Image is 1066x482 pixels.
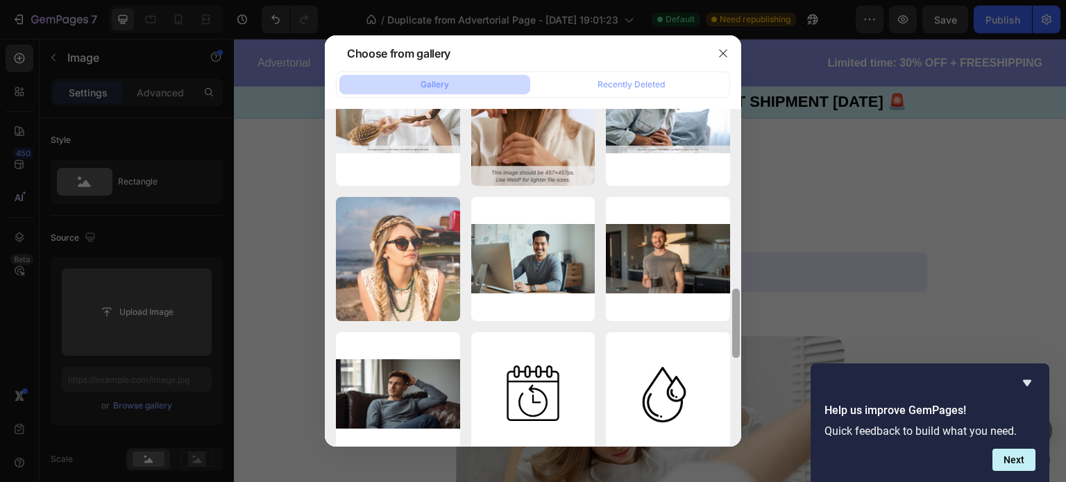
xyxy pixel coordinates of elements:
[824,424,1035,438] p: Quick feedback to build what you need.
[471,62,595,186] img: image
[336,197,460,321] img: image
[421,78,449,91] div: Gallery
[441,26,457,34] p: SEC
[598,78,665,91] div: Recently Deleted
[139,155,180,197] img: no-image-2048-5e88c1b20e087fb7bbe9a3771824e743c244f437e4f8ba93bbf7b11b53f7824c_large.gif
[824,375,1035,471] div: Help us improve GemPages!
[503,363,563,424] img: image
[222,298,611,481] img: gempages_582062294284895064-88cbcf1f-d591-4a74-a6ec-622d5490d9a2.png
[606,224,730,293] img: image
[824,402,1035,419] h2: Help us improve GemPages!
[206,170,299,182] strong: [PERSON_NAME]
[339,75,530,94] button: Gallery
[408,26,422,34] p: MIN
[165,226,670,241] p: “Read This BEFORE you lost all of your hair!”
[305,168,307,184] p: |
[606,94,730,153] img: image
[441,14,457,26] div: 00
[347,45,450,62] div: Choose from gallery
[1019,375,1035,391] button: Hide survey
[156,136,186,148] div: Image
[641,359,695,429] img: image
[536,75,727,94] button: Recently Deleted
[24,16,279,33] p: Advertorial
[373,26,389,34] p: HRS
[336,359,460,429] img: image
[193,168,299,184] p: By
[992,449,1035,471] button: Next question
[336,94,460,153] img: image
[373,14,389,26] div: 00
[160,54,672,71] strong: 🚨 [PERSON_NAME] OUT IN 72 HOURS — NEXT SHIPMENT [DATE] 🚨
[551,16,809,33] p: Limited time: 30% OFF + FREESHIPPING
[313,168,439,184] p: Last Updated Mar 3.2025
[471,224,595,293] img: image
[408,14,422,26] div: 00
